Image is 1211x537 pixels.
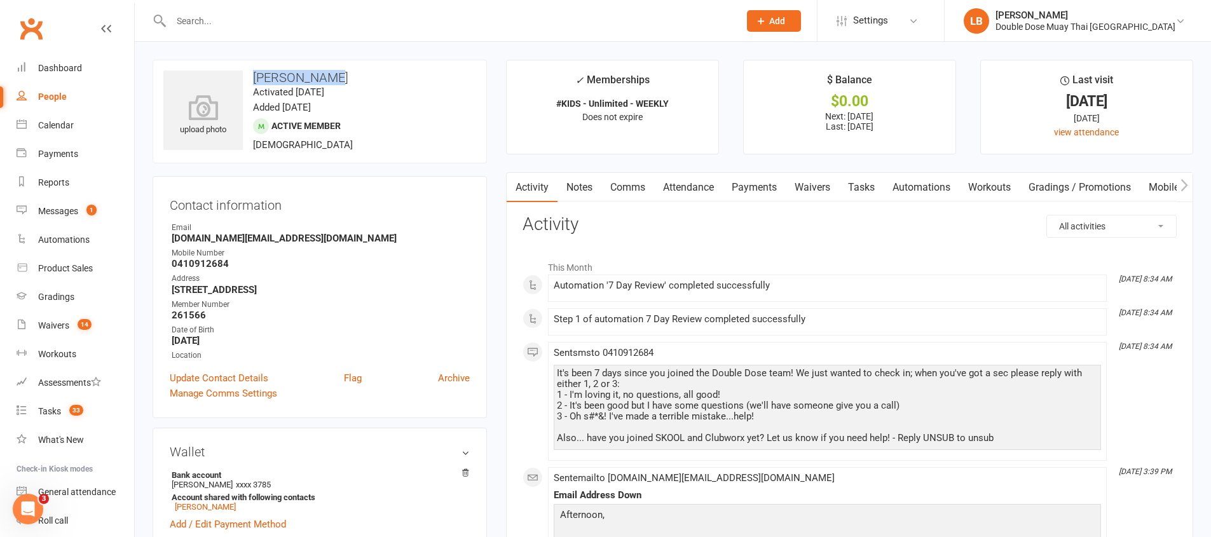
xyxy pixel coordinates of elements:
[1060,72,1113,95] div: Last visit
[172,324,470,336] div: Date of Birth
[38,487,116,497] div: General attendance
[556,99,669,109] strong: #KIDS - Unlimited - WEEKLY
[839,173,884,202] a: Tasks
[17,226,134,254] a: Automations
[38,235,90,245] div: Automations
[38,349,76,359] div: Workouts
[17,140,134,168] a: Payments
[172,350,470,362] div: Location
[271,121,341,131] span: Active member
[558,173,601,202] a: Notes
[747,10,801,32] button: Add
[1119,275,1172,283] i: [DATE] 8:34 AM
[554,347,653,358] span: Sent sms to 0410912684
[13,494,43,524] iframe: Intercom live chat
[1054,127,1119,137] a: view attendance
[172,284,470,296] strong: [STREET_ADDRESS]
[17,478,134,506] a: General attendance kiosk mode
[523,254,1177,275] li: This Month
[17,340,134,369] a: Workouts
[1140,173,1208,202] a: Mobile App
[601,173,654,202] a: Comms
[172,258,470,269] strong: 0410912684
[992,95,1181,108] div: [DATE]
[253,102,311,113] time: Added [DATE]
[38,320,69,330] div: Waivers
[995,10,1175,21] div: [PERSON_NAME]
[964,8,989,34] div: LB
[172,299,470,311] div: Member Number
[17,311,134,340] a: Waivers 14
[38,435,84,445] div: What's New
[38,63,82,73] div: Dashboard
[523,215,1177,235] h3: Activity
[170,517,286,532] a: Add / Edit Payment Method
[69,405,83,416] span: 33
[853,6,888,35] span: Settings
[38,149,78,159] div: Payments
[38,377,101,388] div: Assessments
[554,472,835,484] span: Sent email to [DOMAIN_NAME][EMAIL_ADDRESS][DOMAIN_NAME]
[769,16,785,26] span: Add
[723,173,786,202] a: Payments
[172,309,470,321] strong: 261566
[175,502,236,512] a: [PERSON_NAME]
[557,507,1098,526] p: Afternoon,
[755,95,944,108] div: $0.00
[17,197,134,226] a: Messages 1
[507,173,558,202] a: Activity
[163,71,476,85] h3: [PERSON_NAME]
[17,426,134,454] a: What's New
[38,177,69,187] div: Reports
[1020,173,1140,202] a: Gradings / Promotions
[438,370,470,386] a: Archive
[575,72,650,95] div: Memberships
[38,515,68,526] div: Roll call
[236,480,271,489] span: xxxx 3785
[17,111,134,140] a: Calendar
[253,86,324,98] time: Activated [DATE]
[884,173,959,202] a: Automations
[15,13,47,44] a: Clubworx
[1119,467,1172,476] i: [DATE] 3:39 PM
[554,314,1101,325] div: Step 1 of automation 7 Day Review completed successfully
[654,173,723,202] a: Attendance
[170,370,268,386] a: Update Contact Details
[38,263,93,273] div: Product Sales
[170,468,470,513] li: [PERSON_NAME]
[172,247,470,259] div: Mobile Number
[86,205,97,215] span: 1
[557,368,1098,444] div: It's been 7 days since you joined the Double Dose team! We just wanted to check in; when you've g...
[38,406,61,416] div: Tasks
[38,206,78,216] div: Messages
[17,506,134,535] a: Roll call
[170,193,470,212] h3: Contact information
[17,369,134,397] a: Assessments
[170,445,470,459] h3: Wallet
[253,139,353,151] span: [DEMOGRAPHIC_DATA]
[172,470,463,480] strong: Bank account
[172,222,470,234] div: Email
[38,92,67,102] div: People
[172,233,470,244] strong: [DOMAIN_NAME][EMAIL_ADDRESS][DOMAIN_NAME]
[39,494,49,504] span: 3
[17,54,134,83] a: Dashboard
[1119,342,1172,351] i: [DATE] 8:34 AM
[992,111,1181,125] div: [DATE]
[1119,308,1172,317] i: [DATE] 8:34 AM
[172,493,463,502] strong: Account shared with following contacts
[554,490,1101,501] div: Email Address Down
[959,173,1020,202] a: Workouts
[78,319,92,330] span: 14
[17,168,134,197] a: Reports
[38,292,74,302] div: Gradings
[17,254,134,283] a: Product Sales
[167,12,730,30] input: Search...
[575,74,584,86] i: ✓
[38,120,74,130] div: Calendar
[17,83,134,111] a: People
[163,95,243,137] div: upload photo
[172,273,470,285] div: Address
[582,112,643,122] span: Does not expire
[344,370,362,386] a: Flag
